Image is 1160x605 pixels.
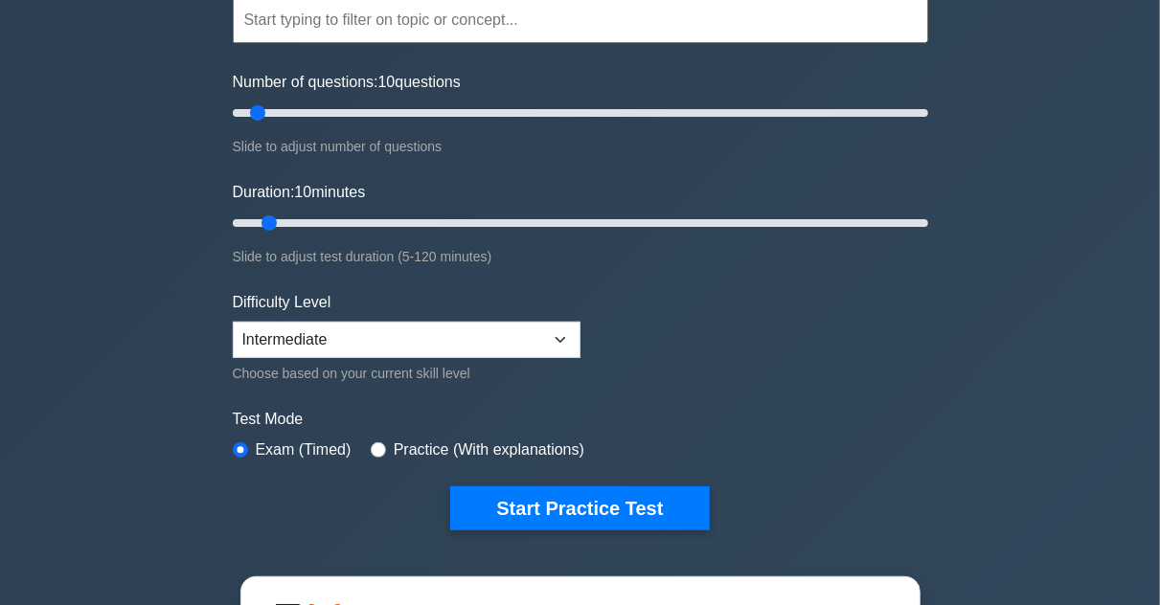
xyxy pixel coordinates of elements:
[294,184,311,200] span: 10
[233,71,461,94] label: Number of questions: questions
[233,181,366,204] label: Duration: minutes
[256,438,352,461] label: Exam (Timed)
[378,74,396,90] span: 10
[233,135,928,158] div: Slide to adjust number of questions
[233,245,928,268] div: Slide to adjust test duration (5-120 minutes)
[233,362,580,385] div: Choose based on your current skill level
[394,438,584,461] label: Practice (With explanations)
[450,486,709,530] button: Start Practice Test
[233,408,928,431] label: Test Mode
[233,291,331,314] label: Difficulty Level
